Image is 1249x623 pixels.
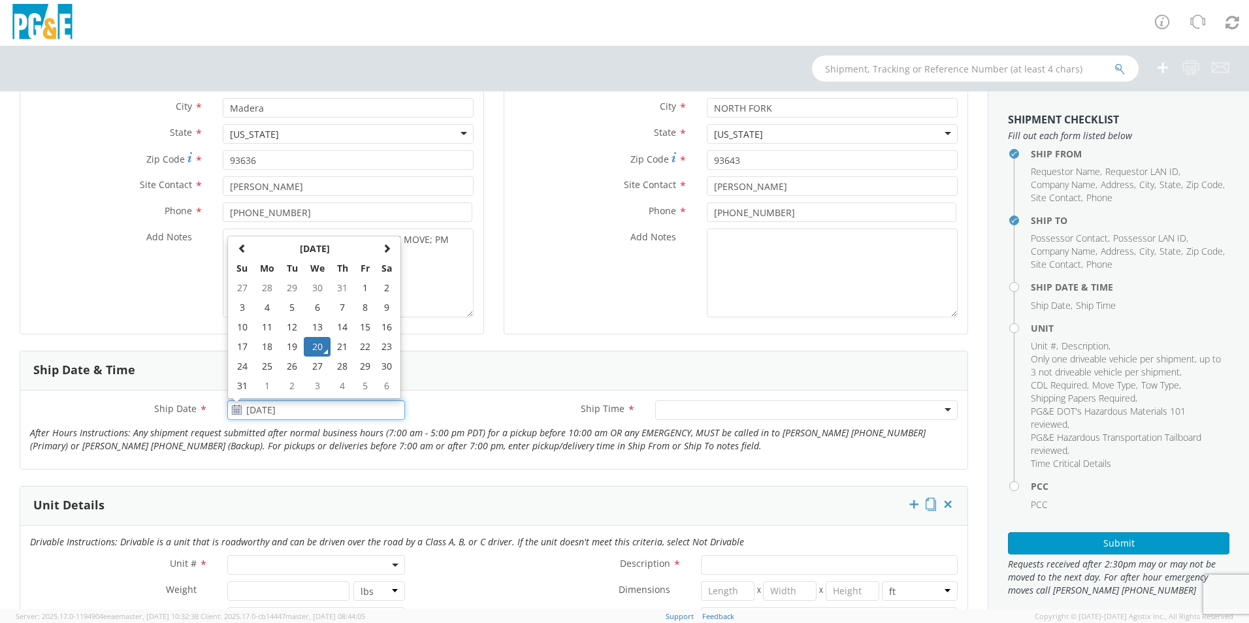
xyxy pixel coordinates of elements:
[702,611,734,621] a: Feedback
[1031,392,1137,405] li: ,
[201,611,365,621] span: Client: 2025.17.0-cb14447
[1076,299,1116,311] span: Ship Time
[281,278,304,298] td: 29
[654,126,676,138] span: State
[1186,245,1223,257] span: Zip Code
[1031,232,1110,245] li: ,
[630,153,669,165] span: Zip Code
[701,581,754,601] input: Length
[1035,611,1233,622] span: Copyright © [DATE]-[DATE] Agistix Inc., All Rights Reserved
[1031,340,1058,353] li: ,
[1031,191,1083,204] li: ,
[331,278,353,298] td: 31
[1101,245,1134,257] span: Address
[304,278,331,298] td: 30
[1139,245,1154,257] span: City
[354,259,376,278] th: Fr
[1160,245,1181,257] span: State
[1105,165,1178,178] span: Requestor LAN ID
[1062,340,1111,353] li: ,
[1031,405,1186,430] span: PG&E DOT's Hazardous Materials 101 reviewed
[1031,481,1229,491] h4: PCC
[1101,178,1134,191] span: Address
[666,611,694,621] a: Support
[354,357,376,376] td: 29
[649,204,676,217] span: Phone
[1031,282,1229,292] h4: Ship Date & Time
[281,259,304,278] th: Tu
[754,581,764,601] span: X
[376,278,398,298] td: 2
[1031,353,1221,378] span: Only one driveable vehicle per shipment, up to 3 not driveable vehicle per shipment
[170,126,192,138] span: State
[354,337,376,357] td: 22
[1008,112,1119,127] strong: Shipment Checklist
[1031,191,1081,204] span: Site Contact
[304,376,331,396] td: 3
[1160,245,1183,258] li: ,
[376,376,398,396] td: 6
[1086,258,1112,270] span: Phone
[304,337,331,357] td: 20
[1031,431,1201,456] span: PG&E Hazardous Transportation Tailboard reviewed
[1031,431,1226,457] li: ,
[253,239,376,259] th: Select Month
[1092,379,1138,392] li: ,
[1105,165,1180,178] li: ,
[1101,245,1136,258] li: ,
[1139,178,1154,191] span: City
[1031,323,1229,333] h4: Unit
[354,278,376,298] td: 1
[231,278,253,298] td: 27
[30,535,744,548] i: Drivable Instructions: Drivable is a unit that is roadworthy and can be driven over the road by a...
[281,298,304,317] td: 5
[1031,379,1089,392] li: ,
[231,317,253,337] td: 10
[253,317,281,337] td: 11
[304,317,331,337] td: 13
[253,278,281,298] td: 28
[231,259,253,278] th: Su
[1031,405,1226,431] li: ,
[281,317,304,337] td: 12
[140,178,192,191] span: Site Contact
[331,317,353,337] td: 14
[1008,558,1229,597] span: Requests received after 2:30pm may or may not be moved to the next day. For after hour emergency ...
[581,402,624,415] span: Ship Time
[1031,258,1083,271] li: ,
[238,244,247,253] span: Previous Month
[1031,457,1111,470] span: Time Critical Details
[231,337,253,357] td: 17
[285,611,365,621] span: master, [DATE] 08:44:05
[1031,165,1102,178] li: ,
[231,298,253,317] td: 3
[376,298,398,317] td: 9
[281,337,304,357] td: 19
[253,259,281,278] th: Mo
[1186,178,1225,191] li: ,
[331,298,353,317] td: 7
[1031,149,1229,159] h4: Ship From
[1031,379,1087,391] span: CDL Required
[1139,178,1156,191] li: ,
[376,317,398,337] td: 16
[1008,532,1229,554] button: Submit
[1062,340,1109,352] span: Description
[304,259,331,278] th: We
[1113,232,1188,245] li: ,
[176,100,192,112] span: City
[1031,165,1100,178] span: Requestor Name
[619,583,670,596] span: Dimensions
[620,557,670,569] span: Description
[281,357,304,376] td: 26
[1139,245,1156,258] li: ,
[826,581,879,601] input: Height
[1160,178,1181,191] span: State
[354,376,376,396] td: 5
[1031,392,1135,404] span: Shipping Papers Required
[10,4,75,42] img: pge-logo-06675f144f4cfa6a6814.png
[166,583,197,596] span: Weight
[304,357,331,376] td: 27
[1008,129,1229,142] span: Fill out each form listed below
[817,581,826,601] span: X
